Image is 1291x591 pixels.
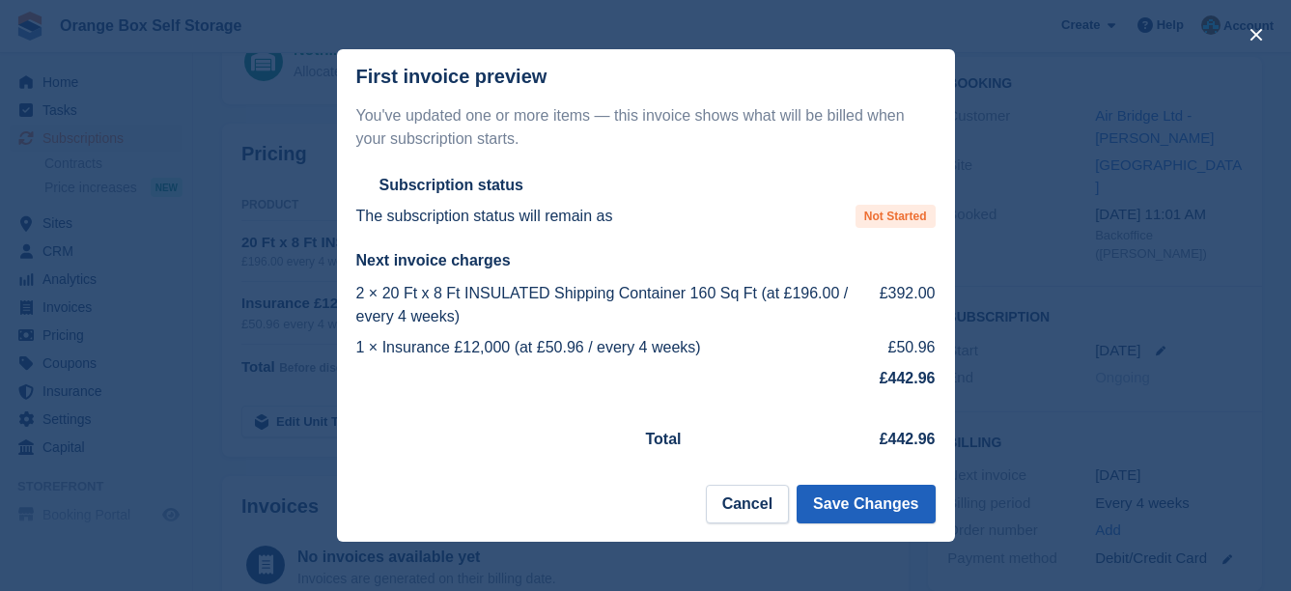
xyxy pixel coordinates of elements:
[856,205,936,228] span: Not Started
[1241,19,1272,50] button: close
[706,485,789,523] button: Cancel
[880,370,936,386] strong: £442.96
[356,251,936,270] h2: Next invoice charges
[797,485,935,523] button: Save Changes
[356,332,880,363] td: 1 × Insurance £12,000 (at £50.96 / every 4 weeks)
[356,278,880,332] td: 2 × 20 Ft x 8 Ft INSULATED Shipping Container 160 Sq Ft (at £196.00 / every 4 weeks)
[880,278,936,332] td: £392.00
[880,332,936,363] td: £50.96
[356,66,547,88] p: First invoice preview
[356,104,936,151] p: You've updated one or more items — this invoice shows what will be billed when your subscription ...
[356,205,613,228] p: The subscription status will remain as
[379,176,523,195] h2: Subscription status
[880,431,936,447] strong: £442.96
[646,431,682,447] strong: Total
